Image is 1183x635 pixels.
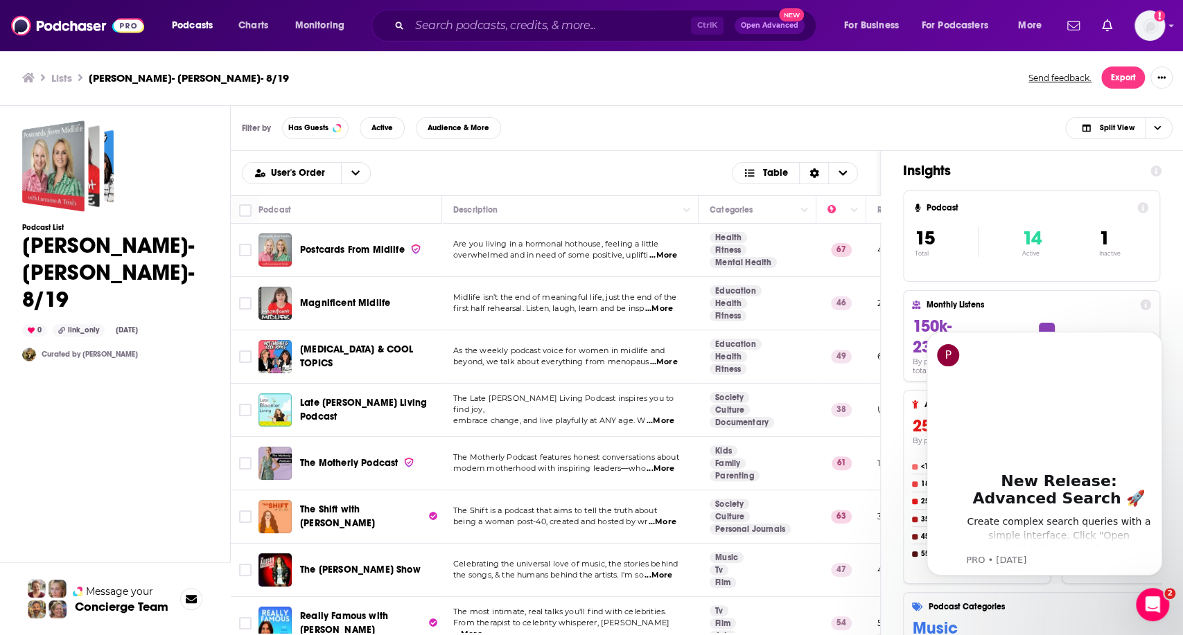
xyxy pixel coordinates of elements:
[732,162,859,184] h2: Choose View
[453,607,666,616] span: The most intimate, real talks you'll find with celebrities.
[877,564,912,575] p: 4.1k-6.1k
[877,202,942,218] div: Reach (Monthly)
[922,16,988,35] span: For Podcasters
[300,503,437,530] a: The Shift with [PERSON_NAME]
[1022,250,1041,257] p: Active
[710,232,747,243] a: Health
[796,202,813,218] button: Column Actions
[453,393,674,414] span: The Late [PERSON_NAME] Living Podcast inspires you to find joy,
[678,202,695,218] button: Column Actions
[239,617,252,629] span: Toggle select row
[453,303,644,313] span: first half rehearsal. Listen, laugh, learn and be insp
[831,243,852,257] p: 67
[416,117,501,139] button: Audience & More
[710,564,728,575] a: Tv
[239,564,252,576] span: Toggle select row
[288,124,328,132] span: Has Guests
[49,580,67,598] img: Jules Profile
[710,552,744,563] a: Music
[710,244,746,256] a: Fitness
[28,580,46,598] img: Sydney Profile
[710,310,746,321] a: Fitness
[453,239,658,249] span: Are you living in a hormonal hothouse, feeling a little
[258,393,292,427] a: Late Bloomer Living Podcast
[453,452,679,462] span: The Motherly Podcast features honest conversations about
[834,15,916,37] button: open menu
[86,584,153,598] span: Message your
[453,463,646,473] span: modern motherhood with inspiring leaders—who
[300,457,398,469] span: The Motherly Podcast
[53,324,105,337] div: link_only
[831,563,852,577] p: 47
[844,16,899,35] span: For Business
[22,120,114,212] a: Jane Owen- Stacey Jackson- 8/19
[710,285,762,296] a: Education
[1164,588,1175,599] span: 2
[1154,10,1165,21] svg: Add a profile image
[1134,10,1165,41] button: Show profile menu
[410,15,691,37] input: Search podcasts, credits, & more...
[1136,588,1169,621] iframe: Intercom live chat
[453,559,678,569] span: Celebrating the universal love of music, the stories behind
[913,15,1008,37] button: open menu
[258,553,292,587] img: The Allison Hagendorf Show
[300,343,414,369] span: [MEDICAL_DATA] & COOL TOPICS
[300,456,414,470] a: The Motherly Podcast
[282,117,349,139] button: Has Guests
[239,510,252,523] span: Toggle select row
[300,564,421,575] span: The [PERSON_NAME] Show
[410,243,421,255] img: verified Badge
[258,202,291,218] div: Podcast
[1065,117,1173,139] button: Choose View
[239,244,252,256] span: Toggle select row
[258,447,292,480] a: The Motherly Podcast
[928,602,1183,611] h4: Podcast Categories
[710,618,736,629] a: Film
[242,162,371,184] h2: Choose List sort
[258,340,292,373] img: HOT FLASHES & COOL TOPICS
[22,324,47,337] div: 0
[453,570,644,580] span: the songs, & the humans behind the artists. I'm so
[645,303,673,314] span: ...More
[649,250,677,261] span: ...More
[877,297,916,309] p: 2.7k-4.7k
[243,168,341,178] button: open menu
[710,364,746,375] a: Fitness
[779,8,804,21] span: New
[763,168,788,178] span: Table
[831,350,852,364] p: 49
[89,71,289,84] h3: [PERSON_NAME]- [PERSON_NAME]- 8/19
[403,456,414,468] img: verified Badge
[258,500,292,533] img: The Shift with Sam Baker
[453,415,645,425] span: embrace change, and live playfully at ANY age. W
[286,15,362,37] button: open menu
[831,296,852,310] p: 46
[1008,15,1059,37] button: open menu
[162,15,231,37] button: open menu
[710,202,753,218] div: Categories
[645,570,672,581] span: ...More
[710,445,737,456] a: Kids
[915,250,978,257] p: Total
[877,404,925,415] p: Under 2.4k
[799,163,828,184] div: Sort Direction
[1150,66,1173,89] button: Show More Button
[371,124,393,132] span: Active
[1018,16,1042,35] span: More
[1134,10,1165,41] img: User Profile
[360,117,405,139] button: Active
[22,348,36,361] a: SydneyDemo
[710,417,774,428] a: Documentary
[51,71,72,84] a: Lists
[877,617,917,629] p: 5.8k-8.6k
[1099,124,1134,132] span: Split View
[300,243,421,257] a: Postcards From Midlife
[1134,10,1165,41] span: Logged in as Janeowenpr
[1098,226,1109,250] span: 1
[1098,250,1120,257] p: Inactive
